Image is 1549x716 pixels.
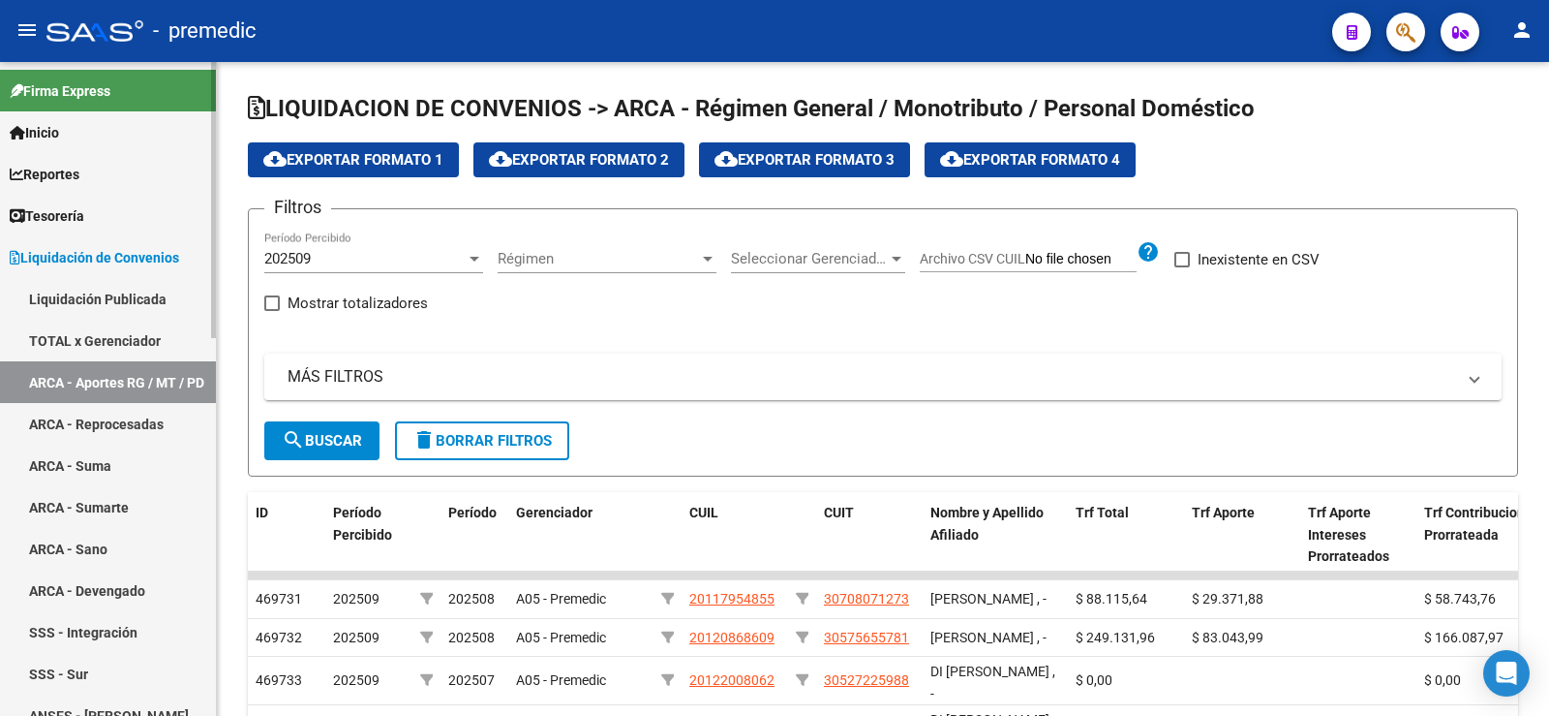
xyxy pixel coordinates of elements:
span: Período Percibido [333,505,392,543]
span: $ 29.371,88 [1192,591,1263,607]
mat-icon: menu [15,18,39,42]
span: Exportar Formato 1 [263,151,443,169]
span: CUIT [824,505,854,520]
span: Reportes [10,164,79,185]
span: LIQUIDACION DE CONVENIOS -> ARCA - Régimen General / Monotributo / Personal Doméstico [248,95,1255,122]
span: [PERSON_NAME] , - [930,630,1047,645]
datatable-header-cell: CUIT [816,492,923,577]
button: Buscar [264,421,380,460]
span: Borrar Filtros [412,432,552,450]
datatable-header-cell: Nombre y Apellido Afiliado [923,492,1068,577]
span: A05 - Premedic [516,672,606,688]
span: 202509 [333,630,380,645]
span: Trf Aporte Intereses Prorrateados [1308,505,1389,565]
span: Período [448,505,497,520]
span: $ 249.131,96 [1076,630,1155,645]
mat-icon: cloud_download [489,147,512,171]
span: Gerenciador [516,505,592,520]
button: Exportar Formato 3 [699,142,910,177]
span: [PERSON_NAME] , - [930,591,1047,607]
span: 202508 [448,630,495,645]
span: 30527225988 [824,672,909,688]
datatable-header-cell: Trf Contribucion Prorrateada [1416,492,1533,577]
span: Exportar Formato 4 [940,151,1120,169]
datatable-header-cell: ID [248,492,325,577]
mat-icon: help [1137,240,1160,264]
mat-panel-title: MÁS FILTROS [288,366,1455,388]
mat-icon: cloud_download [940,147,963,171]
span: 469733 [256,672,302,688]
span: Trf Aporte [1192,505,1255,520]
h3: Filtros [264,194,331,221]
span: Liquidación de Convenios [10,247,179,268]
span: $ 0,00 [1424,672,1461,688]
div: Open Intercom Messenger [1483,650,1530,697]
span: 20120868609 [689,630,774,645]
datatable-header-cell: Período Percibido [325,492,412,577]
span: $ 166.087,97 [1424,630,1503,645]
button: Exportar Formato 2 [473,142,684,177]
span: 202509 [264,250,311,267]
button: Borrar Filtros [395,421,569,460]
span: 202509 [333,591,380,607]
span: Exportar Formato 3 [714,151,895,169]
span: 469732 [256,630,302,645]
datatable-header-cell: Trf Aporte Intereses Prorrateados [1300,492,1416,577]
span: Archivo CSV CUIL [920,251,1025,266]
span: 30575655781 [824,630,909,645]
span: Mostrar totalizadores [288,292,428,315]
span: 202509 [333,672,380,688]
span: A05 - Premedic [516,630,606,645]
span: CUIL [689,505,718,520]
span: 202508 [448,591,495,607]
span: 202507 [448,672,495,688]
datatable-header-cell: Período [440,492,508,577]
span: 30708071273 [824,591,909,607]
mat-icon: cloud_download [263,147,287,171]
mat-icon: person [1510,18,1534,42]
span: A05 - Premedic [516,591,606,607]
span: Régimen [498,250,699,267]
mat-icon: search [282,428,305,451]
span: $ 83.043,99 [1192,630,1263,645]
span: Buscar [282,432,362,450]
span: Seleccionar Gerenciador [731,250,888,267]
span: 20122008062 [689,672,774,688]
mat-expansion-panel-header: MÁS FILTROS [264,354,1502,400]
span: Trf Total [1076,505,1129,520]
span: Inexistente en CSV [1198,248,1320,271]
span: Exportar Formato 2 [489,151,669,169]
button: Exportar Formato 1 [248,142,459,177]
span: Trf Contribucion Prorrateada [1424,505,1525,543]
span: ID [256,505,268,520]
span: Inicio [10,122,59,143]
datatable-header-cell: Gerenciador [508,492,653,577]
mat-icon: cloud_download [714,147,738,171]
span: $ 0,00 [1076,672,1112,688]
span: 469731 [256,591,302,607]
span: $ 88.115,64 [1076,591,1147,607]
span: Firma Express [10,80,110,102]
span: DI [PERSON_NAME] , - [930,664,1055,701]
mat-icon: delete [412,428,436,451]
span: Tesorería [10,205,84,227]
datatable-header-cell: Trf Total [1068,492,1184,577]
button: Exportar Formato 4 [925,142,1136,177]
span: Nombre y Apellido Afiliado [930,505,1044,543]
span: - premedic [153,10,257,52]
datatable-header-cell: Trf Aporte [1184,492,1300,577]
span: $ 58.743,76 [1424,591,1496,607]
input: Archivo CSV CUIL [1025,251,1137,268]
datatable-header-cell: CUIL [682,492,788,577]
span: 20117954855 [689,591,774,607]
